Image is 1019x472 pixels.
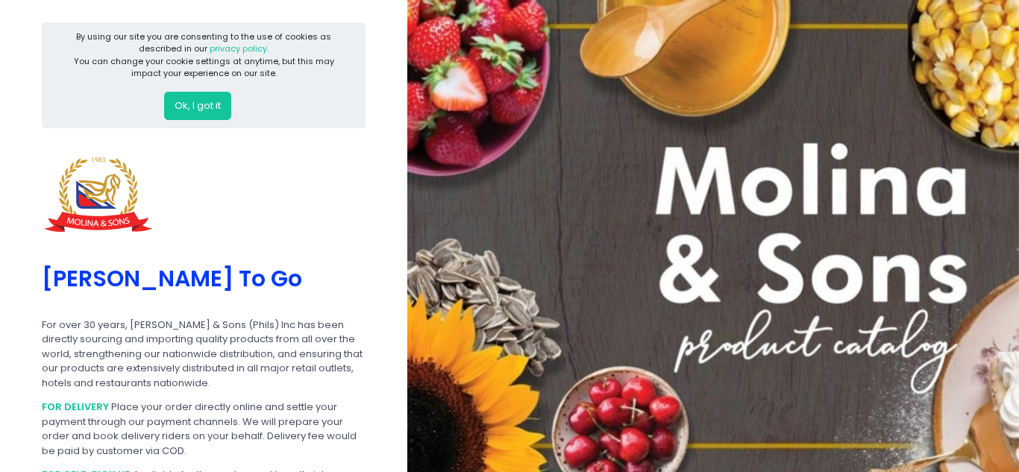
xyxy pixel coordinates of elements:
[42,400,109,414] b: FOR DELIVERY
[42,138,154,250] img: Molina To Go
[42,250,366,308] div: [PERSON_NAME] To Go
[42,400,366,458] div: Place your order directly online and settle your payment through our payment channels. We will pr...
[210,43,269,54] a: privacy policy.
[42,318,366,391] div: For over 30 years, [PERSON_NAME] & Sons (Phils) Inc has been directly sourcing and importing qual...
[164,92,231,120] button: Ok, I got it
[67,31,341,80] div: By using our site you are consenting to the use of cookies as described in our You can change you...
